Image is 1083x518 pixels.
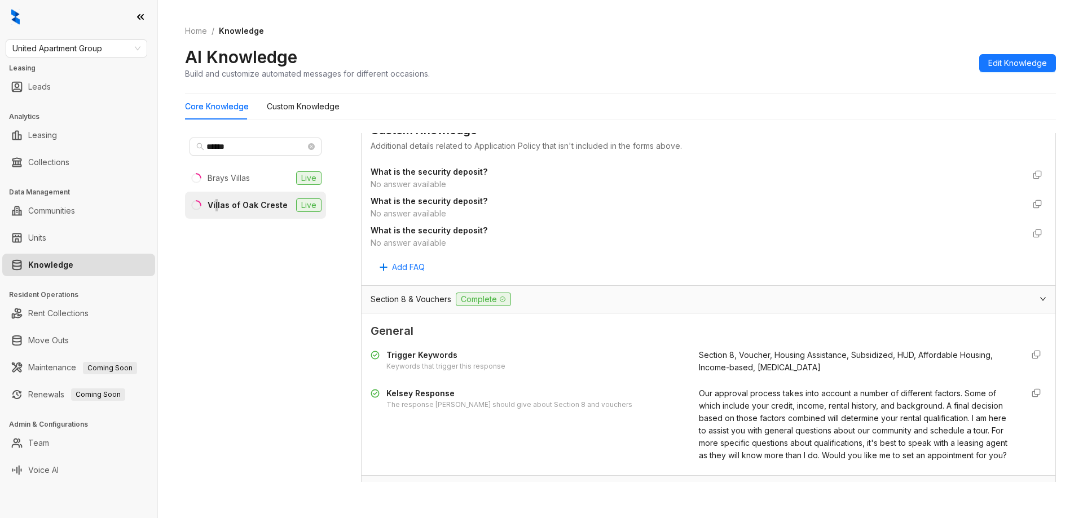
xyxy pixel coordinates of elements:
li: Move Outs [2,329,155,352]
li: Collections [2,151,155,174]
a: Voice AI [28,459,59,481]
div: No answer available [371,178,1024,191]
div: Villas of Oak Creste [208,199,288,211]
span: Coming Soon [71,388,125,401]
strong: What is the security deposit? [371,196,487,206]
strong: What is the security deposit? [371,167,487,176]
div: The response [PERSON_NAME] should give about Section 8 and vouchers [386,400,632,410]
a: Communities [28,200,75,222]
button: Edit Knowledge [979,54,1056,72]
li: Rent Collections [2,302,155,325]
div: Trigger Keywords [386,349,505,361]
a: Rent Collections [28,302,89,325]
span: Add FAQ [392,261,425,273]
li: Units [2,227,155,249]
li: Communities [2,200,155,222]
div: Additional details related to Application Policy that isn't included in the forms above. [371,140,1046,152]
div: Section 8 & VouchersComplete [362,286,1055,313]
h2: AI Knowledge [185,46,297,68]
div: Build and customize automated messages for different occasions. [185,68,430,79]
li: Leads [2,76,155,98]
span: Live [296,198,322,212]
span: Section 8 & Vouchers [371,293,451,306]
h3: Resident Operations [9,290,157,300]
span: Section 8, Voucher, Housing Assistance, Subsidized, HUD, Affordable Housing, Income-based, [MEDIC... [699,350,993,372]
a: RenewalsComing Soon [28,383,125,406]
a: Leasing [28,124,57,147]
div: Custom Knowledge [267,100,340,113]
span: Complete [456,293,511,306]
span: close-circle [308,143,315,150]
span: expanded [1040,295,1046,302]
a: Move Outs [28,329,69,352]
div: Brays Villas [208,172,250,184]
li: / [212,25,214,37]
li: Voice AI [2,459,155,481]
span: Live [296,171,322,185]
li: Renewals [2,383,155,406]
a: Knowledge [28,254,73,276]
a: Collections [28,151,69,174]
div: No answer available [371,207,1024,220]
h3: Data Management [9,187,157,197]
span: Our approval process takes into account a number of different factors. Some of which include your... [699,388,1007,460]
div: Core Knowledge [185,100,249,113]
div: No answer available [371,237,1024,249]
a: Team [28,432,49,454]
a: Leads [28,76,51,98]
div: Keywords that trigger this response [386,361,505,372]
span: Edit Knowledge [988,57,1047,69]
span: search [196,143,204,150]
span: Knowledge [219,26,264,36]
li: Knowledge [2,254,155,276]
h3: Analytics [9,112,157,122]
div: Utilities0/5 Completed [362,476,1055,503]
strong: What is the security deposit? [371,225,487,235]
img: logo [11,9,20,25]
span: United Apartment Group [12,40,140,57]
a: Home [183,25,209,37]
a: Units [28,227,46,249]
span: Coming Soon [83,362,137,374]
h3: Leasing [9,63,157,73]
li: Maintenance [2,356,155,379]
div: Kelsey Response [386,387,632,400]
h3: Admin & Configurations [9,419,157,430]
button: Add FAQ [371,258,434,276]
li: Team [2,432,155,454]
li: Leasing [2,124,155,147]
span: General [371,322,1046,340]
